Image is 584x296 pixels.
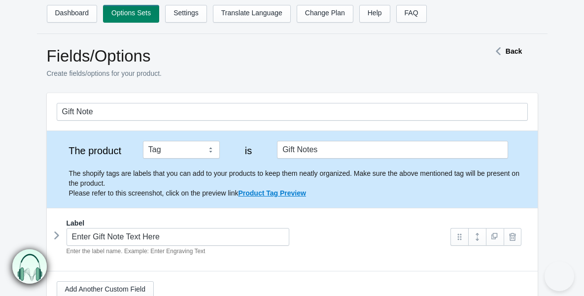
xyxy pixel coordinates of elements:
a: Change Plan [297,5,353,23]
label: The product [57,146,134,156]
h1: Fields/Options [47,46,456,66]
a: Translate Language [213,5,291,23]
a: Settings [165,5,207,23]
p: The shopify tags are labels that you can add to your products to keep them neatly organized. Make... [69,168,528,198]
label: Label [67,218,85,228]
p: Create fields/options for your product. [47,68,456,78]
label: is [229,146,268,156]
a: Options Sets [103,5,159,23]
iframe: Toggle Customer Support [545,262,574,291]
img: bxm.png [13,250,47,284]
a: Dashboard [47,5,98,23]
a: FAQ [396,5,427,23]
input: General Options Set [57,103,528,121]
a: Product Tag Preview [238,189,306,197]
em: Enter the label name. Example: Enter Engraving Text [67,248,206,255]
a: Back [491,47,522,55]
a: Help [359,5,390,23]
strong: Back [506,47,522,55]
